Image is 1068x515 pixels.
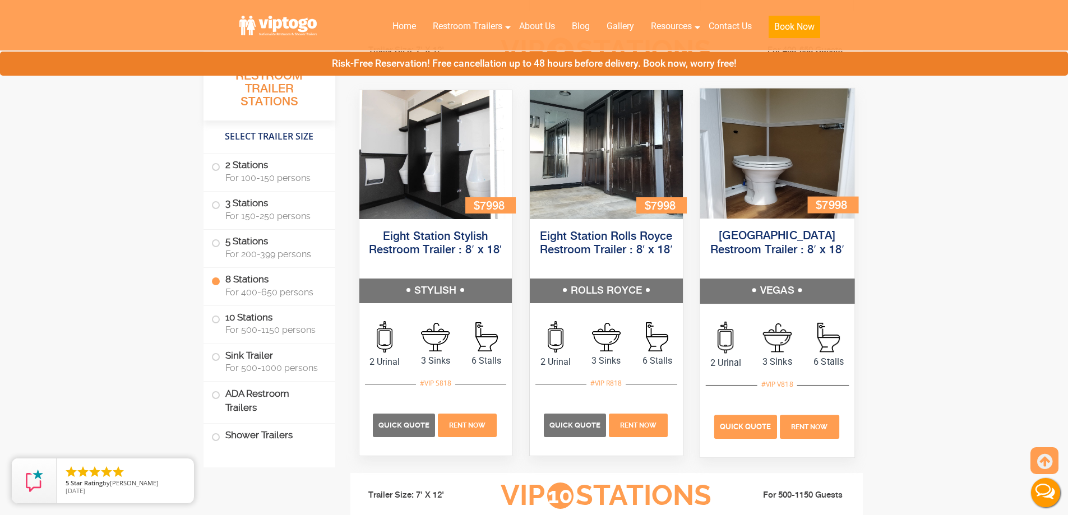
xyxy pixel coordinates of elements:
[358,479,484,512] li: Trailer Size: 7' X 12'
[581,354,632,368] span: 3 Sinks
[586,376,626,391] div: #VIP R818
[548,321,563,352] img: an icon of urinal
[437,420,498,430] a: Rent Now
[225,287,322,298] span: For 400-650 persons
[778,421,840,432] a: Rent Now
[547,482,574,509] span: 10
[607,420,669,430] a: Rent Now
[424,14,511,39] a: Restroom Trailers
[88,465,101,479] li: 
[475,322,498,351] img: an icon of Stall
[378,421,429,429] span: Quick Quote
[700,356,751,370] span: 2 Urinal
[791,423,828,431] span: Rent Now
[751,355,803,368] span: 3 Sinks
[465,197,516,214] div: $7998
[718,322,733,354] img: an icon of urinal
[211,344,327,378] label: Sink Trailer
[204,126,335,147] h4: Select Trailer Size
[211,268,327,303] label: 8 Stations
[421,323,450,351] img: an icon of sink
[66,479,69,487] span: 5
[225,211,322,221] span: For 150-250 persons
[544,420,608,430] a: Quick Quote
[204,53,335,120] h3: All Portable Restroom Trailer Stations
[64,465,78,479] li: 
[803,355,854,369] span: 6 Stalls
[1023,470,1068,515] button: Live Chat
[530,355,581,369] span: 2 Urinal
[373,420,437,430] a: Quick Quote
[817,323,840,352] img: an icon of Stall
[110,479,159,487] span: [PERSON_NAME]
[359,90,512,219] img: An image of 8 station shower outside view
[211,306,327,341] label: 10 Stations
[729,489,855,502] li: For 500-1150 Guests
[719,423,771,431] span: Quick Quote
[757,377,797,392] div: #VIP V818
[549,421,600,429] span: Quick Quote
[461,354,512,368] span: 6 Stalls
[636,197,687,214] div: $7998
[359,279,512,303] h5: STYLISH
[225,363,322,373] span: For 500-1000 persons
[769,16,820,38] button: Book Now
[66,486,85,495] span: [DATE]
[211,230,327,265] label: 5 Stations
[76,465,90,479] li: 
[211,424,327,448] label: Shower Trailers
[540,231,673,256] a: Eight Station Rolls Royce Restroom Trailer : 8′ x 18′
[377,321,392,352] img: an icon of urinal
[112,465,125,479] li: 
[211,192,327,226] label: 3 Stations
[530,279,683,303] h5: ROLLS ROYCE
[211,382,327,420] label: ADA Restroom Trailers
[384,14,424,39] a: Home
[598,14,642,39] a: Gallery
[225,324,322,335] span: For 500-1150 persons
[700,279,854,304] h5: VEGAS
[530,90,683,219] img: An image of 8 station shower outside view
[710,231,844,256] a: [GEOGRAPHIC_DATA] Restroom Trailer : 8′ x 18′
[714,421,778,432] a: Quick Quote
[369,231,502,256] a: Eight Station Stylish Restroom Trailer : 8′ x 18′
[410,354,461,368] span: 3 Sinks
[71,479,103,487] span: Star Rating
[211,154,327,188] label: 2 Stations
[632,354,683,368] span: 6 Stalls
[66,480,185,488] span: by
[762,323,792,352] img: an icon of sink
[646,322,668,351] img: an icon of Stall
[642,14,700,39] a: Resources
[700,89,854,219] img: An image of 8 station shower outside view
[483,480,729,511] h3: VIP Stations
[359,355,410,369] span: 2 Urinal
[225,173,322,183] span: For 100-150 persons
[760,14,829,45] a: Book Now
[416,376,455,391] div: #VIP S818
[592,323,621,351] img: an icon of sink
[100,465,113,479] li: 
[225,249,322,259] span: For 200-399 persons
[563,14,598,39] a: Blog
[807,197,858,213] div: $7998
[449,421,486,429] span: Rent Now
[511,14,563,39] a: About Us
[700,14,760,39] a: Contact Us
[23,470,45,492] img: Review Rating
[620,421,656,429] span: Rent Now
